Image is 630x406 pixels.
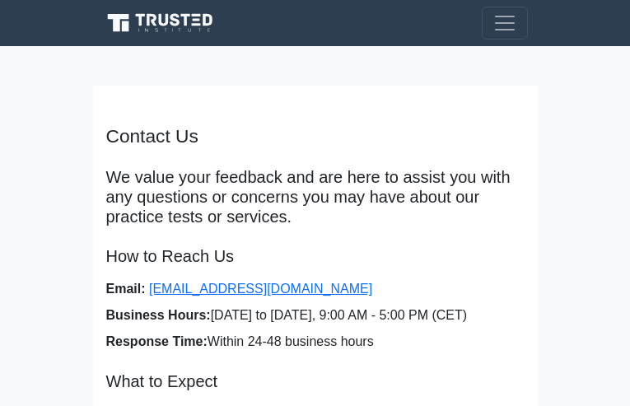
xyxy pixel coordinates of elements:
strong: Response Time: [106,334,208,348]
a: [EMAIL_ADDRESS][DOMAIN_NAME] [149,282,372,296]
h5: What to Expect [106,371,525,391]
button: Toggle navigation [482,7,528,40]
strong: Business Hours: [106,308,211,322]
h5: How to Reach Us [106,246,525,266]
li: [DATE] to [DATE], 9:00 AM - 5:00 PM (CET) [106,306,525,325]
li: Within 24-48 business hours [106,332,525,352]
strong: Email: [106,282,146,296]
p: We value your feedback and are here to assist you with any questions or concerns you may have abo... [106,167,525,226]
h4: Contact Us [106,125,525,147]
